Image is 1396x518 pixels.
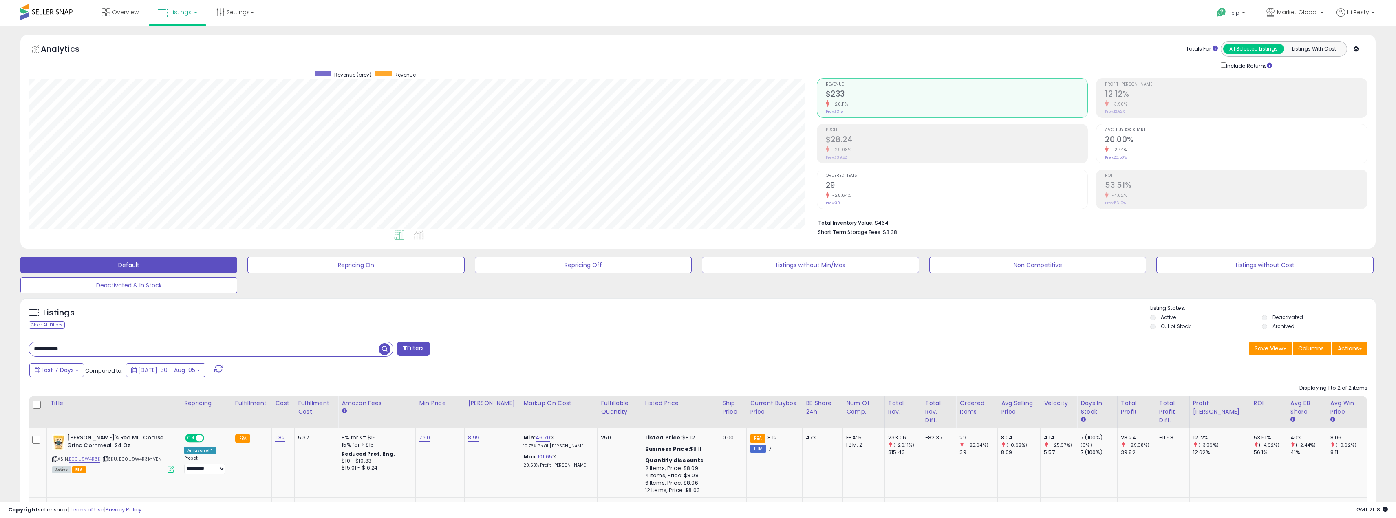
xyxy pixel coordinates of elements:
span: Avg. Buybox Share [1105,128,1367,132]
span: All listings currently available for purchase on Amazon [52,466,71,473]
span: Columns [1298,344,1324,353]
small: (-3.96%) [1198,442,1219,448]
div: 4 Items, Price: $8.08 [645,472,713,479]
div: 29 [959,434,997,441]
span: 8.12 [767,434,777,441]
small: (-4.62%) [1259,442,1279,448]
a: 1.82 [275,434,285,442]
b: Reduced Prof. Rng. [342,450,395,457]
div: 5.37 [298,434,332,441]
h2: 29 [826,181,1088,192]
small: -4.62% [1109,192,1127,198]
div: 6 Items, Price: $8.06 [645,479,713,487]
i: Get Help [1216,7,1226,18]
div: Avg BB Share [1290,399,1323,416]
div: 12.62% [1193,449,1250,456]
small: Avg BB Share. [1290,416,1295,423]
div: 8.11 [1330,449,1367,456]
div: 7 (100%) [1081,449,1117,456]
span: Listings [170,8,192,16]
span: ROI [1105,174,1367,178]
a: Hi Resty [1336,8,1375,26]
div: seller snap | | [8,506,141,514]
span: Last 7 Days [42,366,74,374]
div: 56.1% [1254,449,1287,456]
div: 8% for <= $15 [342,434,409,441]
b: Min: [523,434,536,441]
small: (-0.62%) [1336,442,1356,448]
small: Prev: 12.62% [1105,109,1125,114]
span: 2025-08-14 21:18 GMT [1356,506,1388,514]
small: -2.44% [1109,147,1127,153]
label: Deactivated [1272,314,1303,321]
div: -11.58 [1159,434,1183,441]
b: Max: [523,453,538,461]
small: Avg Win Price. [1330,416,1335,423]
a: Privacy Policy [106,506,141,514]
span: $3.38 [883,228,897,236]
small: FBA [235,434,250,443]
span: Revenue (prev) [334,71,371,78]
div: Avg Win Price [1330,399,1364,416]
h5: Analytics [41,43,95,57]
small: (-25.64%) [965,442,988,448]
div: Cost [275,399,291,408]
div: % [523,434,591,449]
div: Avg Selling Price [1001,399,1037,416]
span: Compared to: [85,367,123,375]
a: 7.90 [419,434,430,442]
small: (-0.62%) [1006,442,1027,448]
button: Columns [1293,342,1331,355]
div: 4.14 [1044,434,1077,441]
label: Active [1161,314,1176,321]
div: 15% for > $15 [342,441,409,449]
small: Amazon Fees. [342,408,346,415]
div: Current Buybox Price [750,399,799,416]
small: Days In Stock. [1081,416,1085,423]
button: Non Competitive [929,257,1146,273]
div: Min Price [419,399,461,408]
small: FBA [750,434,765,443]
small: Prev: $315 [826,109,843,114]
div: Total Rev. [888,399,918,416]
button: Listings without Min/Max [702,257,919,273]
span: | SKU: B00U9W4R3K-VEN [101,456,162,462]
a: 101.65 [538,453,552,461]
label: Out of Stock [1161,323,1191,330]
b: Business Price: [645,445,690,453]
a: Help [1210,1,1253,26]
a: 46.70 [536,434,550,442]
div: Totals For [1186,45,1218,53]
span: FBA [72,466,86,473]
div: Include Returns [1215,61,1282,70]
small: (-25.67%) [1049,442,1072,448]
div: 8.09 [1001,449,1040,456]
div: Num of Comp. [846,399,881,416]
div: 315.43 [888,449,922,456]
span: 7 [768,445,771,453]
span: Ordered Items [826,174,1088,178]
div: 12.12% [1193,434,1250,441]
div: ROI [1254,399,1284,408]
div: $8.12 [645,434,713,441]
div: 233.06 [888,434,922,441]
span: Hi Resty [1347,8,1369,16]
small: Prev: $39.82 [826,155,847,160]
div: FBA: 5 [846,434,878,441]
button: Last 7 Days [29,363,84,377]
div: $15.01 - $16.24 [342,465,409,472]
div: ASIN: [52,434,174,472]
span: OFF [203,435,216,442]
button: Save View [1249,342,1292,355]
div: 8.04 [1001,434,1040,441]
b: Quantity discounts [645,456,704,464]
div: Listed Price [645,399,716,408]
div: [PERSON_NAME] [468,399,516,408]
span: Market Global [1277,8,1318,16]
div: $8.11 [645,445,713,453]
div: Profit [PERSON_NAME] [1193,399,1247,416]
div: % [523,453,591,468]
label: Archived [1272,323,1295,330]
div: 0.00 [723,434,741,441]
span: Overview [112,8,139,16]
